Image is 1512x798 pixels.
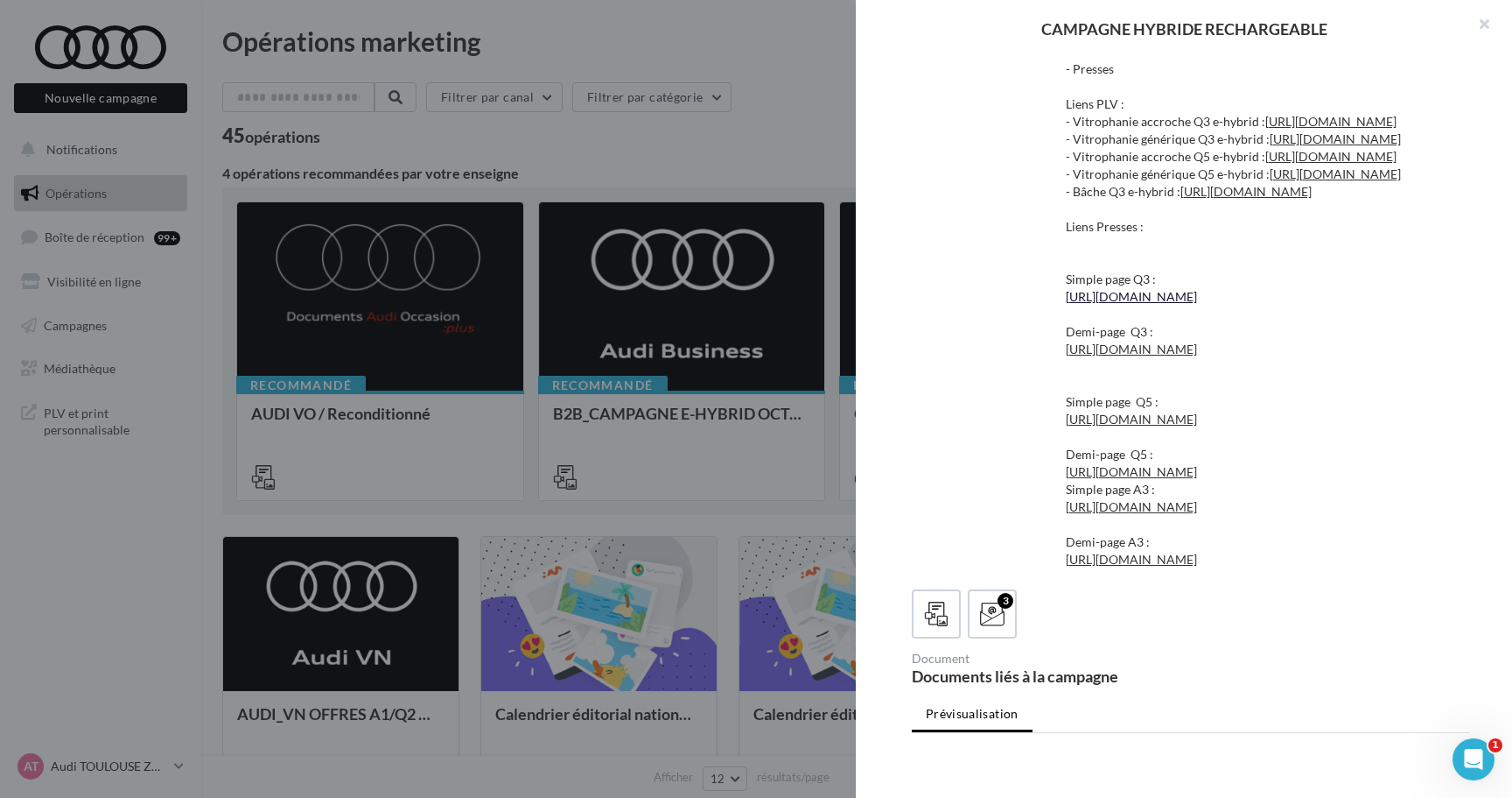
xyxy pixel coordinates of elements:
iframe: Intercom live chat [1452,738,1494,780]
span: 1 [1488,738,1502,752]
div: 3 [997,593,1013,609]
div: CAMPAGNE HYBRIDE RECHARGEABLE [884,21,1484,37]
a: [URL][DOMAIN_NAME] [1180,184,1312,199]
a: [URL][DOMAIN_NAME] [1066,552,1197,567]
a: [URL][DOMAIN_NAME] [1270,166,1401,181]
a: [URL][DOMAIN_NAME] [1066,412,1197,427]
div: Demi-page A3 : [1066,498,1457,568]
a: [URL][DOMAIN_NAME] [1066,464,1197,479]
div: Simple page A3 : [1066,481,1457,498]
div: Documents liés à la campagne [912,668,1184,684]
div: Document [912,653,1184,665]
a: [URL][DOMAIN_NAME] [1066,499,1197,514]
a: [URL][DOMAIN_NAME] [1066,342,1197,357]
a: [URL][DOMAIN_NAME] [1265,149,1396,164]
a: [URL][DOMAIN_NAME] [1270,131,1401,146]
a: [URL][DOMAIN_NAME] [1265,114,1396,129]
a: [URL][DOMAIN_NAME] [1066,289,1197,304]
